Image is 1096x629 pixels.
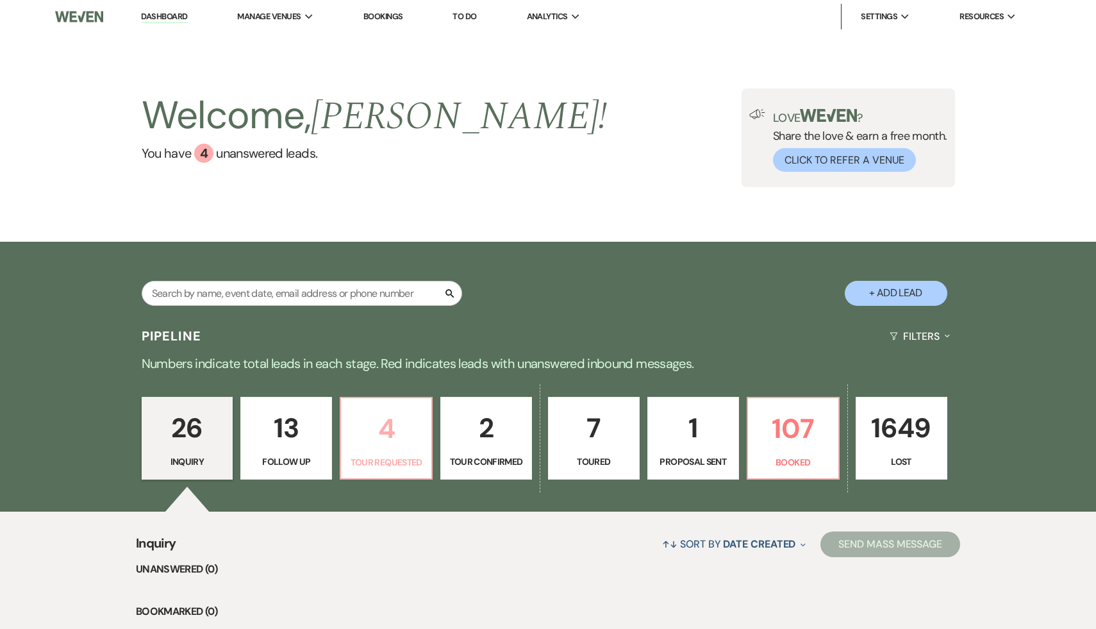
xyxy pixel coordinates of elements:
button: Filters [884,319,954,353]
p: 2 [449,407,524,449]
a: 26Inquiry [142,397,233,480]
p: Booked [756,455,831,469]
p: Follow Up [249,455,324,469]
a: You have 4 unanswered leads. [142,144,608,163]
p: Tour Confirmed [449,455,524,469]
span: Resources [959,10,1004,23]
span: Analytics [527,10,568,23]
a: 7Toured [548,397,640,480]
a: 13Follow Up [240,397,332,480]
a: 1649Lost [856,397,947,480]
a: 1Proposal Sent [647,397,739,480]
p: Toured [556,455,631,469]
a: 107Booked [747,397,840,480]
div: Share the love & earn a free month. [765,109,947,172]
img: loud-speaker-illustration.svg [749,109,765,119]
span: ↑↓ [662,537,677,551]
a: To Do [453,11,476,22]
h2: Welcome, [142,88,608,144]
p: 13 [249,407,324,449]
p: 107 [756,407,831,450]
li: Unanswered (0) [136,561,960,578]
a: Dashboard [141,11,187,23]
p: Love ? [773,109,947,124]
p: 1649 [864,407,939,449]
li: Bookmarked (0) [136,603,960,620]
p: Numbers indicate total leads in each stage. Red indicates leads with unanswered inbound messages. [87,353,1009,374]
a: 4Tour Requested [340,397,433,480]
span: Manage Venues [237,10,301,23]
button: Send Mass Message [820,532,960,557]
span: Inquiry [136,533,176,561]
img: weven-logo-green.svg [800,109,857,122]
a: Bookings [363,11,403,22]
p: Tour Requested [349,455,424,469]
p: Proposal Sent [656,455,731,469]
p: Inquiry [150,455,225,469]
button: Sort By Date Created [657,527,811,561]
div: 4 [194,144,213,163]
span: [PERSON_NAME] ! [311,87,607,146]
h3: Pipeline [142,327,202,345]
button: + Add Lead [845,281,947,306]
button: Click to Refer a Venue [773,148,916,172]
p: 7 [556,407,631,449]
span: Settings [861,10,897,23]
img: Weven Logo [55,3,104,30]
p: Lost [864,455,939,469]
p: 26 [150,407,225,449]
p: 1 [656,407,731,449]
a: 2Tour Confirmed [440,397,532,480]
input: Search by name, event date, email address or phone number [142,281,462,306]
span: Date Created [723,537,795,551]
p: 4 [349,407,424,450]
